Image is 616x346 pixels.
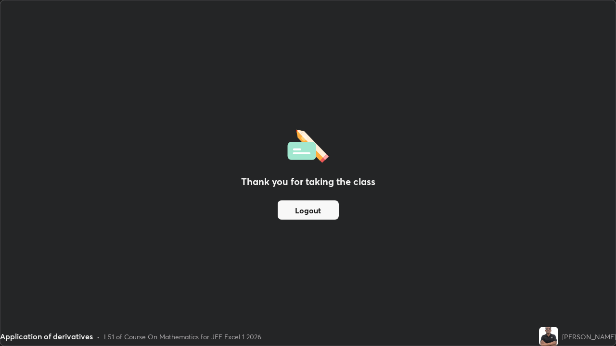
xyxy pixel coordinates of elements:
div: • [97,332,100,342]
button: Logout [278,200,339,220]
img: offlineFeedback.1438e8b3.svg [287,126,329,163]
h2: Thank you for taking the class [241,174,375,189]
img: 68f5c4e3b5444b35b37347a9023640a5.jpg [539,327,558,346]
div: [PERSON_NAME] [562,332,616,342]
div: L51 of Course On Mathematics for JEE Excel 1 2026 [104,332,261,342]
